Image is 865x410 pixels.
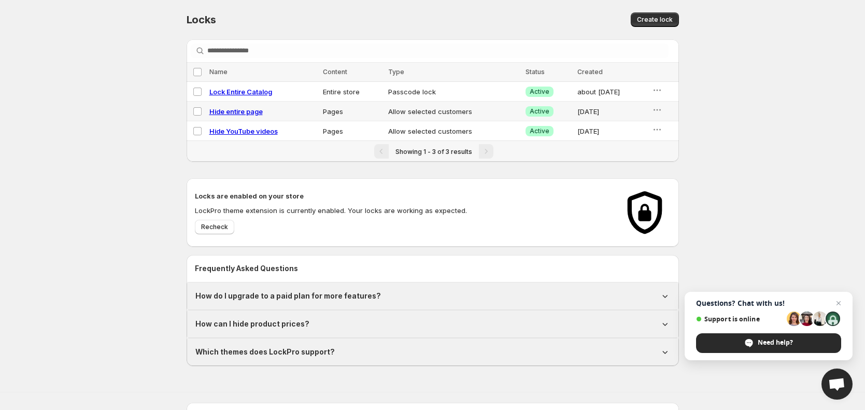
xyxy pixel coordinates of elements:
[388,68,404,76] span: Type
[385,102,522,121] td: Allow selected customers
[574,121,648,141] td: [DATE]
[574,82,648,102] td: about [DATE]
[530,127,549,135] span: Active
[696,315,783,323] span: Support is online
[696,299,841,307] span: Questions? Chat with us!
[320,102,385,121] td: Pages
[209,88,272,96] a: Lock Entire Catalog
[195,205,608,216] p: LockPro theme extension is currently enabled. Your locks are working as expected.
[821,369,853,400] a: Open chat
[320,121,385,141] td: Pages
[187,140,679,162] nav: Pagination
[323,68,347,76] span: Content
[209,127,278,135] a: Hide YouTube videos
[577,68,603,76] span: Created
[195,263,671,274] h2: Frequently Asked Questions
[574,102,648,121] td: [DATE]
[195,291,381,301] h1: How do I upgrade to a paid plan for more features?
[631,12,679,27] button: Create lock
[696,333,841,353] span: Need help?
[195,191,608,201] h2: Locks are enabled on your store
[201,223,228,231] span: Recheck
[195,347,335,357] h1: Which themes does LockPro support?
[195,220,234,234] button: Recheck
[187,13,216,26] span: Locks
[758,338,793,347] span: Need help?
[320,82,385,102] td: Entire store
[209,107,263,116] a: Hide entire page
[209,68,228,76] span: Name
[530,88,549,96] span: Active
[526,68,545,76] span: Status
[395,148,472,155] span: Showing 1 - 3 of 3 results
[385,121,522,141] td: Allow selected customers
[385,82,522,102] td: Passcode lock
[637,16,673,24] span: Create lock
[195,319,309,329] h1: How can I hide product prices?
[530,107,549,116] span: Active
